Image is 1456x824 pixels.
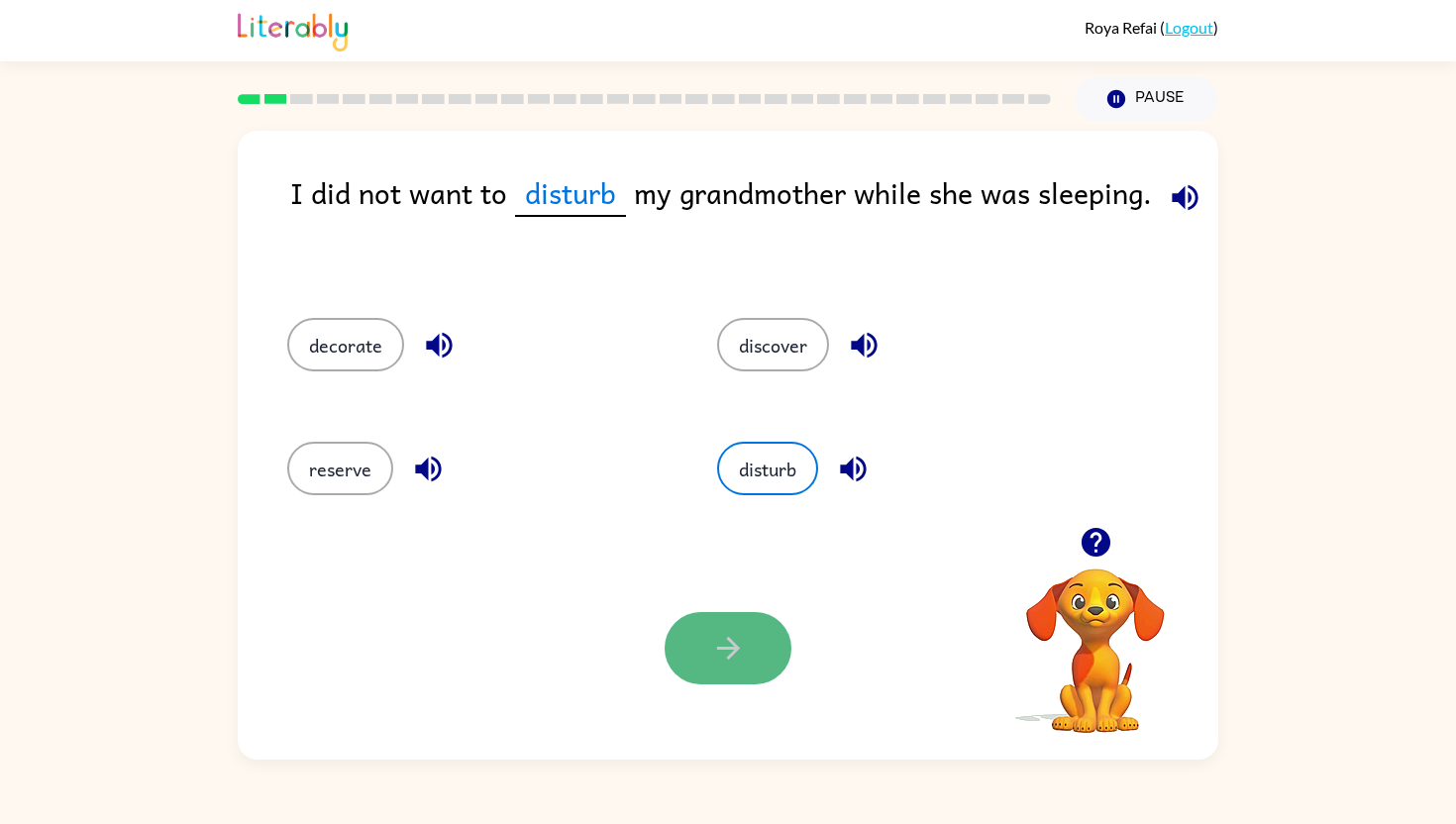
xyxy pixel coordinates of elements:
span: disturb [515,170,626,217]
button: disturb [717,442,818,495]
div: I did not want to my grandmother while she was sleeping. [290,170,1218,278]
button: reserve [287,442,393,495]
a: Logout [1165,18,1213,37]
button: decorate [287,318,404,371]
div: ( ) [1085,18,1218,37]
img: Literably [238,8,348,51]
button: discover [717,318,829,371]
button: Pause [1075,76,1218,122]
video: Your browser must support playing .mp4 files to use Literably. Please try using another browser. [996,538,1195,736]
span: Roya Refai [1085,18,1160,37]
